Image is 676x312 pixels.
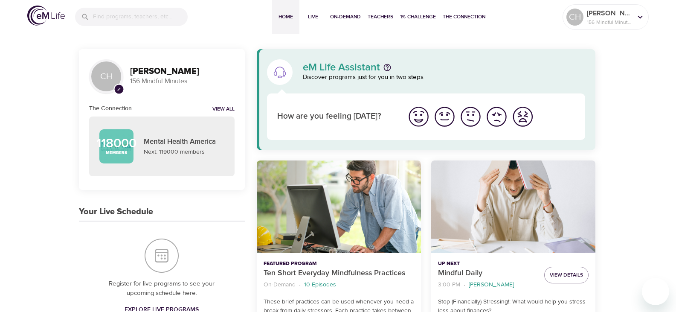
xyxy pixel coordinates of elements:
p: [PERSON_NAME] [469,280,514,289]
span: Live [303,12,323,21]
p: 10 Episodes [304,280,336,289]
div: CH [89,59,123,93]
p: How are you feeling [DATE]? [277,111,395,123]
p: Discover programs just for you in two steps [303,73,586,82]
button: I'm feeling good [432,104,458,130]
span: View Details [550,271,583,280]
li: · [464,279,465,291]
p: [PERSON_NAME] [587,8,632,18]
p: Mindful Daily [438,268,537,279]
p: 156 Mindful Minutes [587,18,632,26]
button: I'm feeling bad [484,104,510,130]
p: eM Life Assistant [303,62,380,73]
input: Find programs, teachers, etc... [93,8,188,26]
p: 156 Mindful Minutes [130,76,235,86]
img: worst [511,105,534,128]
img: bad [485,105,508,128]
button: I'm feeling worst [510,104,536,130]
img: ok [459,105,482,128]
div: CH [566,9,583,26]
p: Ten Short Everyday Mindfulness Practices [264,268,414,279]
li: · [299,279,301,291]
img: eM Life Assistant [273,65,287,79]
img: good [433,105,456,128]
img: logo [27,6,65,26]
h6: The Connection [89,104,132,113]
iframe: Button to launch messaging window [642,278,669,305]
p: Featured Program [264,260,414,268]
button: Mindful Daily [431,160,595,253]
span: Teachers [368,12,393,21]
p: Mental Health America [144,137,224,148]
p: Next: 119000 members [144,148,224,157]
button: I'm feeling ok [458,104,484,130]
button: View Details [544,267,589,283]
span: Home [276,12,296,21]
p: Register for live programs to see your upcoming schedule here. [96,279,228,298]
button: I'm feeling great [406,104,432,130]
p: Up Next [438,260,537,268]
span: The Connection [443,12,485,21]
img: great [407,105,430,128]
img: Your Live Schedule [145,239,179,273]
button: Ten Short Everyday Mindfulness Practices [257,160,421,253]
h3: Your Live Schedule [79,207,153,217]
p: Members [106,150,127,156]
p: On-Demand [264,280,296,289]
p: 118000 [96,137,136,150]
span: On-Demand [330,12,361,21]
p: 3:00 PM [438,280,460,289]
span: 1% Challenge [400,12,436,21]
nav: breadcrumb [264,279,414,291]
nav: breadcrumb [438,279,537,291]
h3: [PERSON_NAME] [130,67,235,76]
a: View all notifications [212,106,235,113]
